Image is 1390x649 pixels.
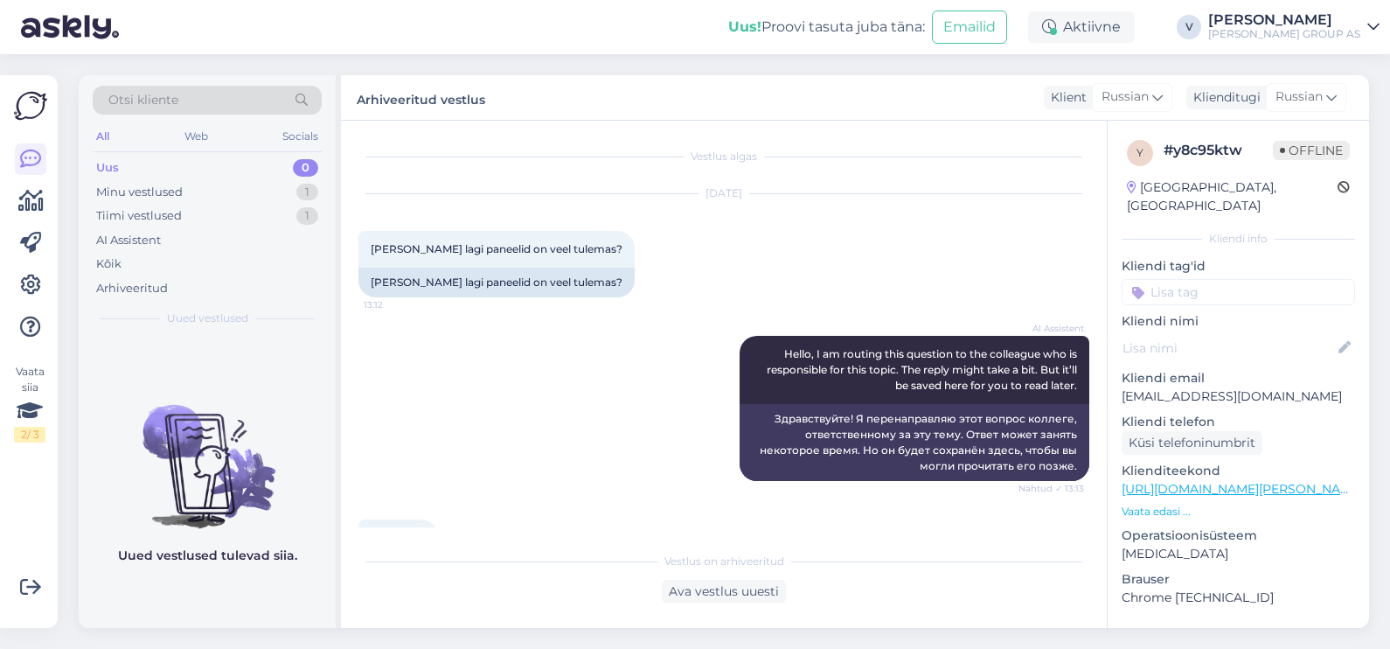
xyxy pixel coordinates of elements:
span: Vestlus on arhiveeritud [664,554,784,569]
div: AI Assistent [96,232,161,249]
div: Tiimi vestlused [96,207,182,225]
div: [PERSON_NAME] GROUP AS [1208,27,1360,41]
label: Arhiveeritud vestlus [357,86,485,109]
span: Russian [1275,87,1323,107]
div: [PERSON_NAME] [1122,625,1355,640]
div: Vaata siia [14,364,45,443]
b: Uus! [728,18,761,35]
p: Chrome [TECHNICAL_ID] [1122,589,1355,607]
div: [GEOGRAPHIC_DATA], [GEOGRAPHIC_DATA] [1127,178,1338,215]
img: Askly Logo [14,89,47,122]
p: Kliendi nimi [1122,312,1355,331]
p: Brauser [1122,570,1355,589]
div: Здравствуйте! Я перенаправляю этот вопрос коллеге, ответственному за эту тему. Ответ может занять... [740,404,1089,481]
div: 0 [293,159,318,177]
img: No chats [79,373,336,531]
div: [DATE] [358,185,1089,201]
div: [PERSON_NAME] lagi paneelid on veel tulemas? [358,268,635,297]
div: Kliendi info [1122,231,1355,247]
p: [MEDICAL_DATA] [1122,545,1355,563]
span: Uued vestlused [167,311,248,326]
p: Uued vestlused tulevad siia. [118,547,297,565]
p: Vaata edasi ... [1122,504,1355,520]
div: Vestlus algas [358,149,1089,164]
p: [EMAIL_ADDRESS][DOMAIN_NAME] [1122,387,1355,406]
input: Lisa nimi [1122,338,1335,358]
div: [PERSON_NAME] [1208,13,1360,27]
p: Kliendi tag'id [1122,257,1355,276]
span: Russian [1102,87,1149,107]
div: V [1177,15,1201,39]
p: Kliendi email [1122,369,1355,387]
span: [PERSON_NAME] lagi paneelid on veel tulemas? [371,242,622,255]
div: Klienditugi [1186,88,1261,107]
span: Hello, I am routing this question to the colleague who is responsible for this topic. The reply m... [767,347,1080,392]
div: 1 [296,207,318,225]
div: Küsi telefoninumbrit [1122,431,1262,455]
span: Nähtud ✓ 13:13 [1018,482,1084,495]
div: Aktiivne [1028,11,1135,43]
div: Kõik [96,255,122,273]
div: Socials [279,125,322,148]
div: # y8c95ktw [1164,140,1273,161]
span: Offline [1273,141,1350,160]
div: Uus [96,159,119,177]
button: Emailid [932,10,1007,44]
div: Minu vestlused [96,184,183,201]
div: Web [181,125,212,148]
span: AI Assistent [1018,322,1084,335]
div: Arhiveeritud [96,280,168,297]
span: 13:12 [364,298,429,311]
span: y [1136,146,1143,159]
p: Operatsioonisüsteem [1122,527,1355,545]
p: Klienditeekond [1122,462,1355,480]
input: Lisa tag [1122,279,1355,305]
div: Ava vestlus uuesti [662,580,786,604]
div: Proovi tasuta juba täna: [728,17,925,38]
div: 2 / 3 [14,427,45,443]
div: All [93,125,113,148]
p: Kliendi telefon [1122,413,1355,431]
div: 1 [296,184,318,201]
a: [URL][DOMAIN_NAME][PERSON_NAME] [1122,481,1363,497]
span: Otsi kliente [108,91,178,109]
div: Klient [1044,88,1087,107]
a: [PERSON_NAME][PERSON_NAME] GROUP AS [1208,13,1380,41]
